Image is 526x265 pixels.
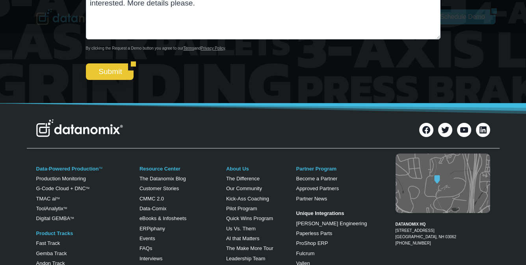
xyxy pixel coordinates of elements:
a: Paperless Parts [296,230,332,236]
a: Interviews [139,256,163,261]
a: Approved Partners [296,185,338,191]
a: eBooks & Infosheets [139,215,186,221]
strong: Unique Integrations [296,210,344,216]
a: The Datanomix Blog [139,176,186,182]
a: Kick-Ass Coaching [226,196,269,202]
a: Events [139,235,155,241]
a: Privacy Policy [201,46,225,50]
a: [STREET_ADDRESS][GEOGRAPHIC_DATA], NH 03062 [396,228,457,239]
a: Leadership Team [226,256,266,261]
a: Pilot Program [226,206,257,211]
a: Data-Comix [139,206,167,211]
a: Partner News [296,196,327,202]
iframe: Popup CTA [4,113,130,261]
input: Submit [86,63,128,80]
a: Resource Center [139,166,180,172]
a: About Us [226,166,249,172]
iframe: Chat Widget [487,227,526,265]
a: FAQs [139,245,152,251]
a: Quick Wins Program [226,215,273,221]
a: Partner Program [296,166,336,172]
a: ProShop ERP [296,240,328,246]
a: Our Community [226,185,262,191]
a: Customer Stories [139,185,179,191]
a: [PERSON_NAME] Engineering [296,221,367,226]
a: The Difference [226,176,260,182]
a: Become a Partner [296,176,337,182]
img: Datanomix map image [396,154,490,213]
strong: DATANOMIX HQ [396,222,426,226]
figcaption: [PHONE_NUMBER] [396,215,490,246]
a: Terms [183,46,194,50]
a: ERPiphany [139,226,165,232]
a: The Make More Tour [226,245,273,251]
a: AI that Matters [226,235,260,241]
a: Fulcrum [296,250,314,256]
a: CMMC 2.0 [139,196,164,202]
a: Us Vs. Them [226,226,256,232]
p: By clicking the Request a Demo button you agree to our and . [86,45,441,52]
